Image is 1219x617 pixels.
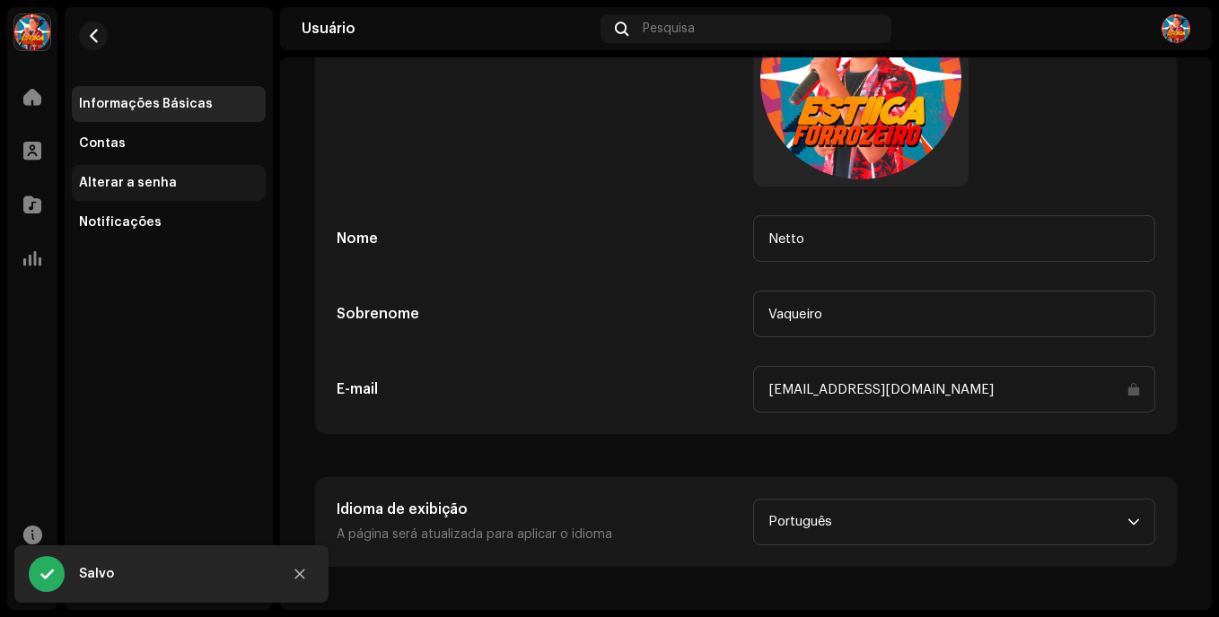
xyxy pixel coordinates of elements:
[768,500,1127,544] span: Português
[753,366,1155,413] input: E-mail
[337,228,739,249] h5: Nome
[79,176,177,190] div: Alterar a senha
[337,378,739,400] h5: E-mail
[79,97,213,111] div: Informações Básicas
[79,563,267,585] div: Salvo
[79,136,126,151] div: Contas
[79,215,162,230] div: Notificações
[337,499,739,520] h5: Idioma de exibição
[14,14,50,50] img: 7d2a4e92-bac0-44df-a08c-1425a078e6e9
[72,165,266,201] re-m-nav-item: Alterar a senha
[302,22,593,36] div: Usuário
[643,22,695,36] span: Pesquisa
[753,291,1155,337] input: Sobrenome
[1127,500,1140,544] div: dropdown trigger
[1162,14,1190,43] img: 843a9653-d191-478d-b6bc-8e2396f3f497
[282,556,318,592] button: Close
[337,303,739,325] h5: Sobrenome
[72,204,266,240] re-m-nav-item: Notificações
[337,524,739,545] p: A página será atualizada para aplicar o idioma
[72,86,266,122] re-m-nav-item: Informações Básicas
[72,126,266,161] re-m-nav-item: Contas
[753,215,1155,262] input: Nome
